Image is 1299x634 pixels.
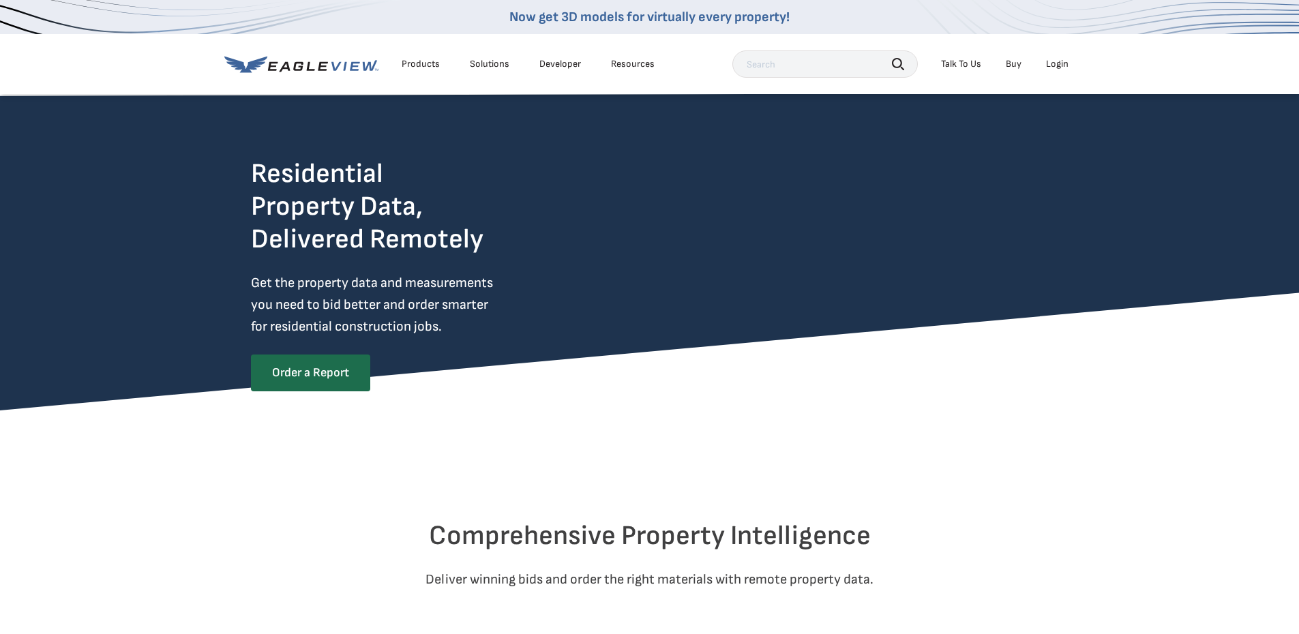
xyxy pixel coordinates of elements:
a: Developer [539,58,581,70]
h2: Residential Property Data, Delivered Remotely [251,157,483,256]
div: Resources [611,58,655,70]
div: Solutions [470,58,509,70]
a: Order a Report [251,354,370,391]
div: Talk To Us [941,58,981,70]
input: Search [732,50,918,78]
a: Now get 3D models for virtually every property! [509,9,790,25]
div: Login [1046,58,1069,70]
p: Deliver winning bids and order the right materials with remote property data. [251,569,1049,590]
div: Products [402,58,440,70]
h2: Comprehensive Property Intelligence [251,519,1049,552]
p: Get the property data and measurements you need to bid better and order smarter for residential c... [251,272,550,337]
a: Buy [1006,58,1021,70]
